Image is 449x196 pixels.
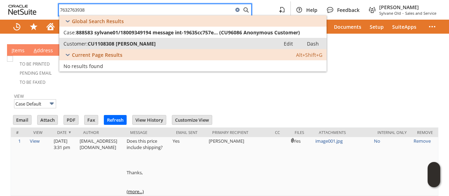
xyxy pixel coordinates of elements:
[130,130,166,135] div: Message
[370,23,384,30] span: Setup
[13,115,31,124] input: Email
[63,40,88,47] span: Customer:
[334,23,361,30] span: Documents
[7,56,13,62] img: Unchecked
[46,22,55,31] svg: Home
[319,130,367,135] div: Attachments
[276,39,301,48] a: Edit:
[289,137,314,196] td: Yes
[8,20,25,34] a: Recent Records
[59,60,327,72] a: No results found
[30,138,40,144] a: View
[402,11,404,16] span: -
[72,18,124,25] span: Global Search Results
[34,47,37,54] span: A
[33,130,47,135] div: View
[88,40,156,47] span: CU1108308 [PERSON_NAME]
[337,7,360,13] span: Feedback
[16,130,23,135] div: #
[133,115,166,124] input: View History
[377,130,407,135] div: Internal Only
[392,23,416,30] span: SuiteApps
[63,63,103,69] span: No results found
[59,6,233,14] input: Search
[429,46,438,54] a: Unrolled view on
[32,47,55,55] a: Address
[242,6,250,14] svg: Search
[366,20,388,34] a: Setup
[59,27,327,38] a: Case:888583 sylvane01/18009349194 message int-19635cc757e... (CU96086 Anonymous Customer)Edit:
[20,61,50,67] a: To Be Printed
[207,137,270,196] td: [PERSON_NAME]
[374,138,380,144] a: No
[388,20,421,34] a: SuiteApps
[76,29,300,36] span: 888583 sylvane01/18009349194 message int-19635cc757e... (CU96086 Anonymous Customer)
[301,39,325,48] a: Dash:
[306,7,317,13] span: Help
[63,29,76,36] span: Case:
[405,11,436,16] span: Sales and Service
[29,22,38,31] svg: Shortcuts
[296,52,322,58] span: Alt+Shift+G
[12,47,13,54] span: I
[428,162,440,187] iframe: Click here to launch Oracle Guided Learning Help Panel
[57,130,73,135] div: Date
[127,188,144,195] a: (more...)
[38,115,58,124] input: Attach
[52,137,78,196] td: [DATE] 3:31 pm
[295,130,308,135] div: Files
[64,115,78,124] input: PDF
[25,20,42,34] div: Shortcuts
[275,130,284,135] div: Cc
[83,130,120,135] div: Author
[85,115,98,124] input: Fax
[78,137,125,196] td: [EMAIL_ADDRESS][DOMAIN_NAME]
[20,70,52,76] a: Pending Email
[59,20,89,34] a: Activities
[171,137,207,196] td: Yes
[13,22,21,31] svg: Recent Records
[428,175,440,188] span: Oracle Guided Learning Widget. To move around, please hold and drag
[42,20,59,34] a: Home
[72,52,122,58] span: Current Page Results
[14,99,56,108] input: Case Default
[125,137,171,196] td: Does this price include shipping? Thanks,
[176,130,202,135] div: Email Sent
[417,130,433,135] div: Remove
[424,20,441,34] div: More menus
[18,138,21,144] a: 1
[10,47,26,55] a: Items
[48,100,56,108] img: More Options
[414,138,431,144] a: Remove
[379,4,436,11] span: [PERSON_NAME]
[104,115,126,124] input: Refresh
[20,79,46,85] a: To Be Faxed
[14,93,24,99] a: View
[212,130,264,135] div: Primary Recipient
[330,20,366,34] a: Documents
[379,11,401,16] span: Sylvane Old
[172,115,212,124] input: Customize View
[8,5,36,15] svg: logo
[59,38,327,49] a: Customer:CU1108308 [PERSON_NAME]Edit: Dash:
[315,138,343,144] a: image001.jpg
